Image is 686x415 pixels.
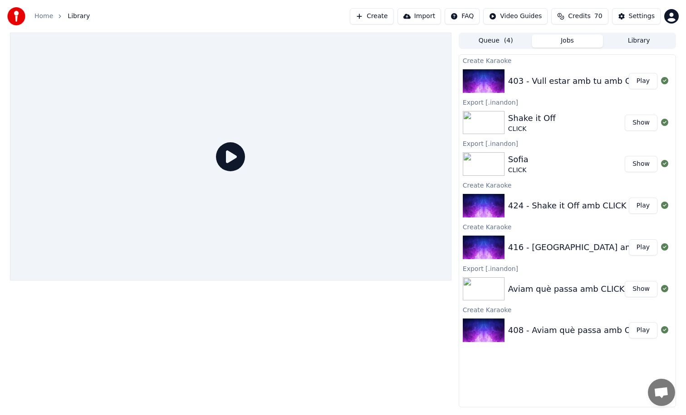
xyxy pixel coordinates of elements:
div: Create Karaoke [459,221,676,232]
div: Aviam què passa amb CLICK [508,283,625,295]
button: Queue [460,34,532,48]
button: FAQ [445,8,480,24]
button: Show [625,115,657,131]
button: Jobs [532,34,603,48]
button: Create [350,8,394,24]
div: Export [.inandon] [459,97,676,107]
div: Create Karaoke [459,304,676,315]
a: Home [34,12,53,21]
button: Play [629,322,657,338]
div: Sofia [508,153,529,166]
button: Play [629,198,657,214]
div: Shake it Off [508,112,556,125]
img: youka [7,7,25,25]
div: 424 - Shake it Off amb CLICK - KARAOKE [508,199,673,212]
span: 70 [594,12,603,21]
div: Open chat [648,379,675,406]
div: Export [.inandon] [459,138,676,149]
button: Import [397,8,441,24]
button: Play [629,239,657,256]
span: Credits [568,12,590,21]
span: Library [68,12,90,21]
div: Create Karaoke [459,179,676,190]
div: CLICK [508,125,556,134]
button: Credits70 [551,8,608,24]
span: ( 4 ) [504,36,513,45]
div: CLICK [508,166,529,175]
div: Create Karaoke [459,55,676,66]
nav: breadcrumb [34,12,90,21]
button: Settings [612,8,661,24]
button: Video Guides [483,8,548,24]
div: Settings [629,12,655,21]
button: Play [629,73,657,89]
button: Library [603,34,675,48]
button: Show [625,156,657,172]
div: Export [.inandon] [459,263,676,274]
button: Show [625,281,657,297]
